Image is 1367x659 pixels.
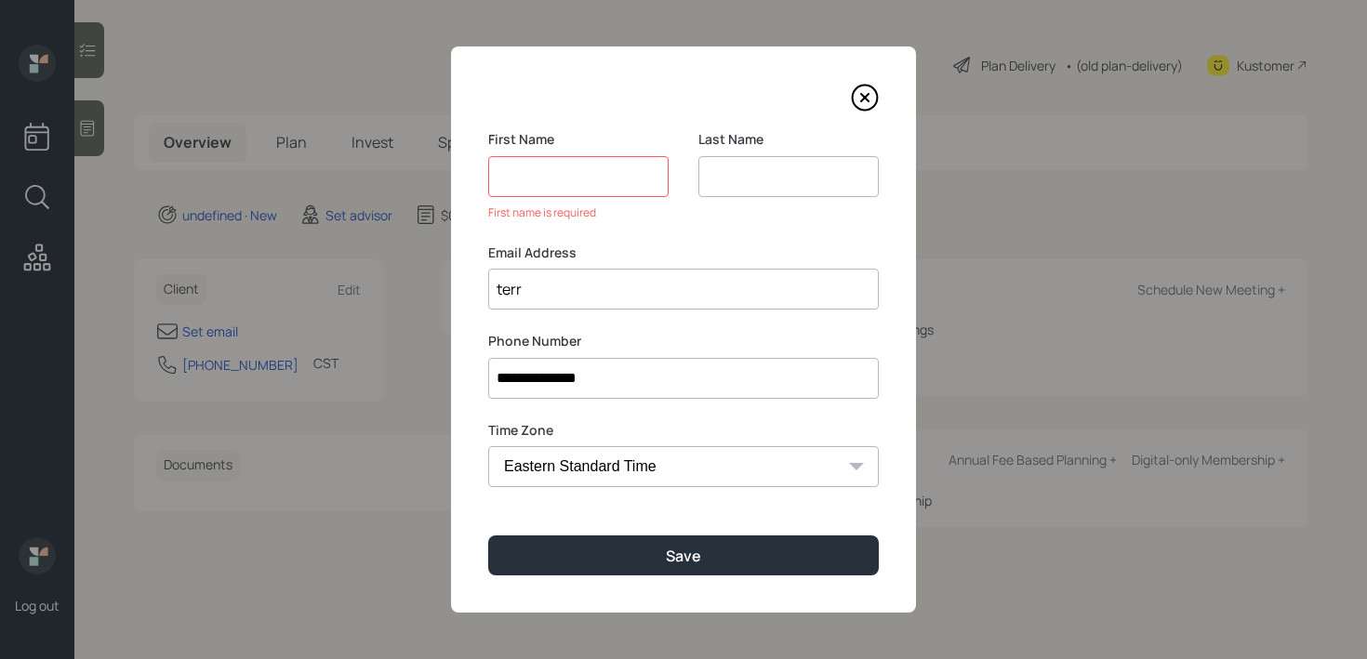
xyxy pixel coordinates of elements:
[488,130,669,149] label: First Name
[698,130,879,149] label: Last Name
[666,546,701,566] div: Save
[488,421,879,440] label: Time Zone
[488,535,879,575] button: Save
[488,332,879,350] label: Phone Number
[488,244,879,262] label: Email Address
[488,204,669,221] div: First name is required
